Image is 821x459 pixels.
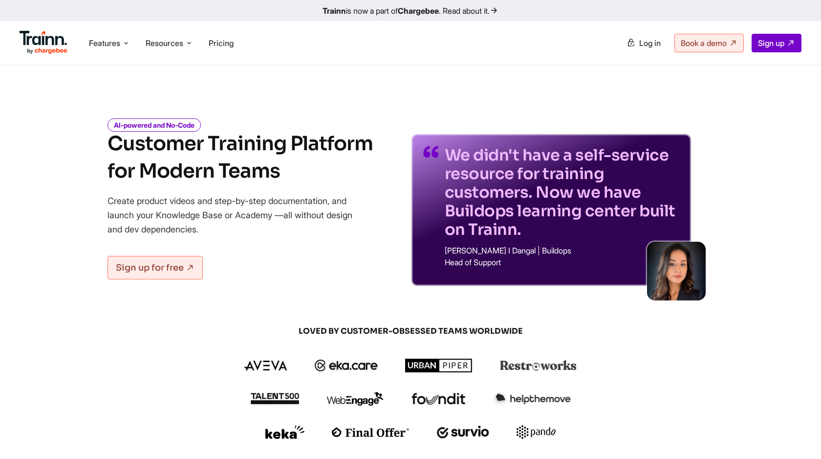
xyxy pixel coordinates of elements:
img: webengage logo [327,392,384,406]
span: Resources [146,38,183,48]
img: talent500 logo [250,392,299,405]
span: Features [89,38,120,48]
img: restroworks logo [500,360,577,371]
a: Pricing [209,38,234,48]
a: Sign up for free [108,256,203,279]
span: Sign up [758,38,784,48]
a: Book a demo [674,34,744,52]
img: helpthemove logo [493,392,571,406]
p: [PERSON_NAME] I Dangal | Buildops [445,247,679,254]
img: ekacare logo [315,360,378,371]
b: Chargebee [398,6,439,16]
p: Create product videos and step-by-step documentation, and launch your Knowledge Base or Academy —... [108,194,367,236]
img: pando logo [517,425,556,439]
img: keka logo [265,425,304,439]
p: Head of Support [445,258,679,266]
span: Log in [639,38,661,48]
img: Trainn Logo [20,31,67,54]
span: Book a demo [681,38,727,48]
p: We didn't have a self-service resource for training customers. Now we have Buildops learning cent... [445,146,679,239]
i: AI-powered and No-Code [108,118,201,132]
a: Log in [621,34,667,52]
span: LOVED BY CUSTOMER-OBSESSED TEAMS WORLDWIDE [176,326,645,337]
img: foundit logo [411,393,466,405]
img: urbanpiper logo [405,359,473,372]
img: finaloffer logo [332,427,410,437]
img: sabina-buildops.d2e8138.png [647,242,706,300]
b: Trainn [323,6,346,16]
h1: Customer Training Platform for Modern Teams [108,130,373,185]
img: quotes-purple.41a7099.svg [423,146,439,158]
img: survio logo [437,426,489,438]
a: Sign up [752,34,801,52]
img: aveva logo [244,361,287,370]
